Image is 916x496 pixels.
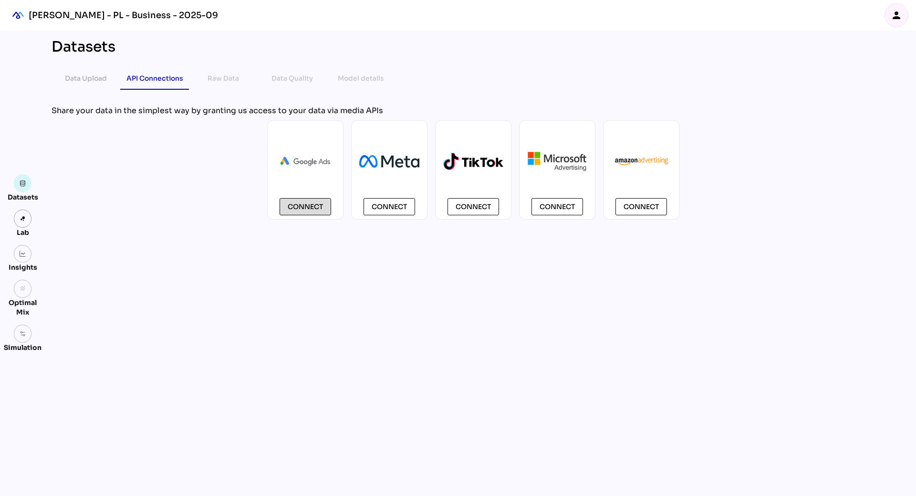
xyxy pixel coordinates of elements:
[52,105,895,116] div: Share your data in the simplest way by granting us access to your data via media APIs
[456,201,491,212] span: Connect
[611,156,671,168] img: AmazonAdvertising.webp
[20,215,26,222] img: lab.svg
[288,201,323,212] span: Connect
[372,201,407,212] span: Connect
[624,201,659,212] span: Connect
[65,73,107,84] div: Data Upload
[8,5,29,26] div: mediaROI
[208,73,239,84] div: Raw Data
[52,38,115,55] div: Datasets
[359,155,419,167] img: Meta_Platforms.svg
[8,192,38,202] div: Datasets
[540,201,575,212] span: Connect
[891,10,902,21] i: person
[29,10,218,21] div: [PERSON_NAME] - PL - Business - 2025-09
[443,153,503,170] img: logo-tiktok-2.svg
[9,263,37,272] div: Insights
[20,251,26,257] img: graph.svg
[280,198,331,215] button: Connect
[126,73,183,84] div: API Connections
[20,285,26,292] i: grain
[448,198,499,215] button: Connect
[4,343,42,352] div: Simulation
[615,198,667,215] button: Connect
[271,73,313,84] div: Data Quality
[275,152,335,171] img: Ads_logo_horizontal.png
[338,73,384,84] div: Model details
[12,228,33,237] div: Lab
[20,180,26,187] img: data.svg
[531,198,583,215] button: Connect
[20,330,26,337] img: settings.svg
[527,151,587,171] img: microsoft.png
[4,298,42,317] div: Optimal Mix
[364,198,415,215] button: Connect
